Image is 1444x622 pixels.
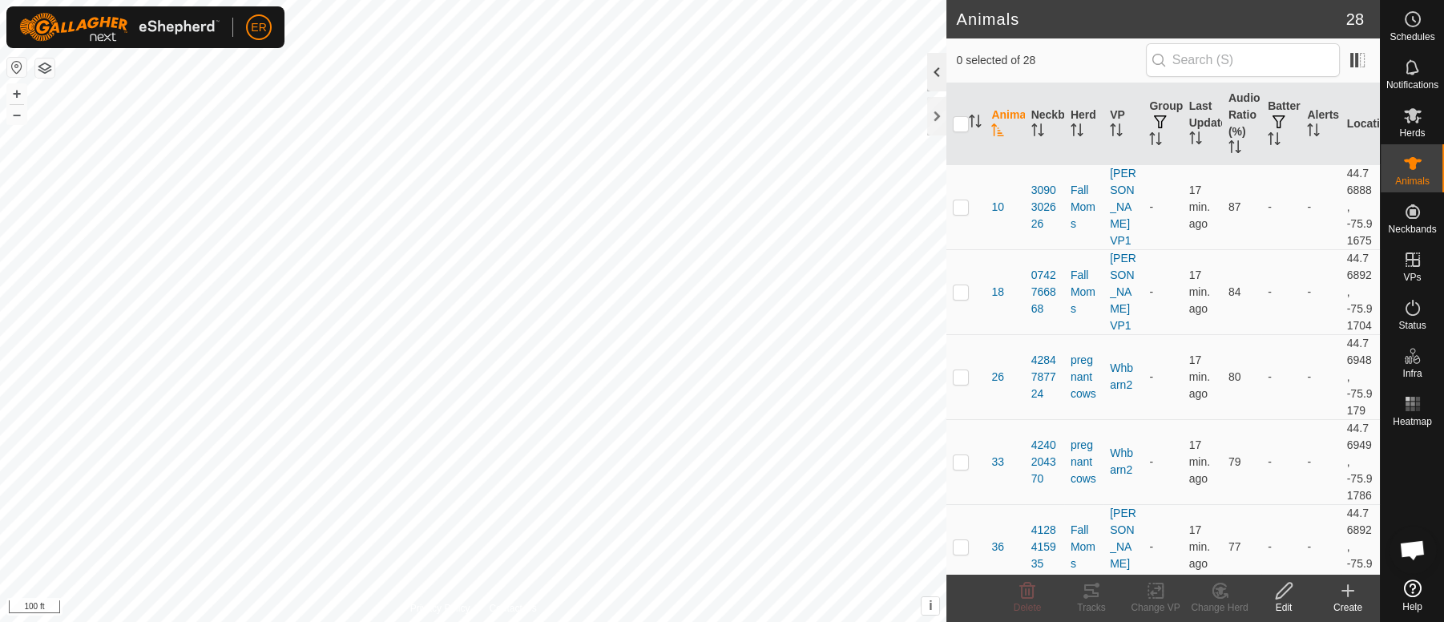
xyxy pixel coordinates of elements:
p-sorticon: Activate to sort [1228,143,1241,155]
p-sorticon: Activate to sort [1031,126,1044,139]
th: Groups [1143,83,1182,165]
th: Herd [1064,83,1103,165]
span: Infra [1402,369,1422,378]
img: Gallagher Logo [19,13,220,42]
th: Battery [1261,83,1301,165]
td: - [1301,249,1340,334]
a: Open chat [1389,526,1437,574]
p-sorticon: Activate to sort [1071,126,1083,139]
a: Privacy Policy [410,601,470,616]
span: ER [251,19,266,36]
span: 33 [991,454,1004,471]
p-sorticon: Activate to sort [991,126,1004,139]
td: - [1143,164,1182,249]
td: - [1261,334,1301,419]
div: 4128415935 [1031,522,1058,572]
th: Audio Ratio (%) [1222,83,1261,165]
input: Search (S) [1146,43,1340,77]
h2: Animals [956,10,1345,29]
span: Sep 4, 2025, 3:05 PM [1189,184,1210,230]
span: 79 [1228,455,1241,468]
span: Sep 4, 2025, 3:05 PM [1189,269,1210,315]
th: Neckband [1025,83,1064,165]
button: + [7,84,26,103]
div: 3090302626 [1031,182,1058,232]
span: Heatmap [1393,417,1432,426]
div: 0742766868 [1031,267,1058,317]
td: - [1143,504,1182,589]
div: Change VP [1123,600,1188,615]
div: pregnant cows [1071,437,1097,487]
td: - [1143,249,1182,334]
p-sorticon: Activate to sort [1189,134,1202,147]
td: - [1301,419,1340,504]
span: 84 [1228,285,1241,298]
span: 0 selected of 28 [956,52,1145,69]
p-sorticon: Activate to sort [1268,135,1281,147]
td: - [1261,249,1301,334]
span: Notifications [1386,80,1438,90]
th: Alerts [1301,83,1340,165]
span: 18 [991,284,1004,301]
span: Delete [1014,602,1042,613]
span: Neckbands [1388,224,1436,234]
span: 80 [1228,370,1241,383]
div: Fall Moms [1071,522,1097,572]
th: Location [1341,83,1380,165]
td: 44.76892, -75.91697 [1341,504,1380,589]
td: 44.76888, -75.91675 [1341,164,1380,249]
button: Map Layers [35,59,54,78]
button: Reset Map [7,58,26,77]
span: Sep 4, 2025, 3:05 PM [1189,523,1210,570]
td: - [1261,504,1301,589]
span: Help [1402,602,1422,612]
p-sorticon: Activate to sort [1307,126,1320,139]
td: 44.76892, -75.91704 [1341,249,1380,334]
div: Edit [1252,600,1316,615]
td: - [1301,164,1340,249]
td: - [1261,164,1301,249]
div: Change Herd [1188,600,1252,615]
a: Contact Us [489,601,536,616]
td: - [1143,419,1182,504]
span: 36 [991,539,1004,555]
div: Create [1316,600,1380,615]
div: 4284787724 [1031,352,1058,402]
p-sorticon: Activate to sort [1149,135,1162,147]
a: [PERSON_NAME] VP1 [1110,507,1136,587]
a: [PERSON_NAME] VP1 [1110,252,1136,332]
span: 26 [991,369,1004,386]
div: Fall Moms [1071,267,1097,317]
th: VP [1103,83,1143,165]
span: 87 [1228,200,1241,213]
span: i [929,599,932,612]
td: - [1301,334,1340,419]
td: - [1261,419,1301,504]
div: Tracks [1059,600,1123,615]
a: Whbarn2 [1110,446,1133,476]
span: Status [1398,321,1426,330]
th: Last Updated [1183,83,1222,165]
div: pregnant cows [1071,352,1097,402]
a: Whbarn2 [1110,361,1133,391]
th: Animal [985,83,1024,165]
td: - [1143,334,1182,419]
span: Sep 4, 2025, 3:05 PM [1189,353,1210,400]
td: - [1301,504,1340,589]
td: 44.76948, -75.9179 [1341,334,1380,419]
span: Animals [1395,176,1430,186]
div: 4240204370 [1031,437,1058,487]
a: Help [1381,573,1444,618]
span: 28 [1346,7,1364,31]
button: – [7,105,26,124]
p-sorticon: Activate to sort [969,117,982,130]
span: 77 [1228,540,1241,553]
span: Sep 4, 2025, 3:05 PM [1189,438,1210,485]
span: Schedules [1390,32,1434,42]
span: VPs [1403,273,1421,282]
div: Fall Moms [1071,182,1097,232]
a: [PERSON_NAME] VP1 [1110,167,1136,247]
td: 44.76949, -75.91786 [1341,419,1380,504]
button: i [922,597,939,615]
span: Herds [1399,128,1425,138]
